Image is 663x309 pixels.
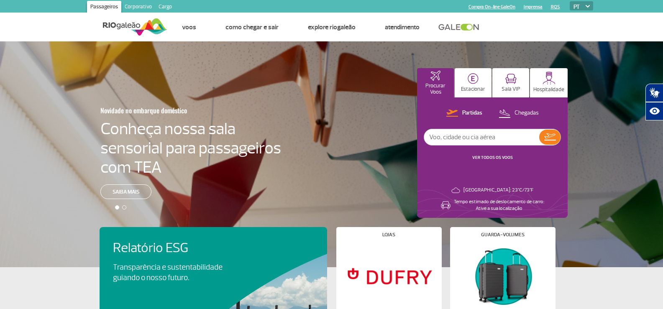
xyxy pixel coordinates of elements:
[100,119,281,177] h4: Conheça nossa sala sensorial para passageiros com TEA
[470,154,515,161] button: VER TODOS OS VOOS
[113,240,246,256] h4: Relatório ESG
[87,1,121,14] a: Passageiros
[424,129,539,145] input: Voo, cidade ou cia aérea
[385,23,420,31] a: Atendimento
[461,86,485,92] p: Estacionar
[121,1,155,14] a: Corporativo
[113,262,232,283] p: Transparência e sustentabilidade guiando o nosso futuro.
[515,109,539,117] p: Chegadas
[462,109,482,117] p: Partidas
[455,68,491,97] button: Estacionar
[382,232,395,237] h4: Lojas
[533,87,564,93] p: Hospitalidade
[100,102,240,119] h3: Novidade no embarque doméstico
[481,232,525,237] h4: Guarda-volumes
[454,199,544,212] p: Tempo estimado de deslocamento de carro: Ative a sua localização
[530,68,568,97] button: Hospitalidade
[421,83,450,95] p: Procurar Voos
[524,4,543,10] a: Imprensa
[472,155,513,160] a: VER TODOS OS VOOS
[468,4,515,10] a: Compra On-line GaleOn
[444,108,485,119] button: Partidas
[645,84,663,102] button: Abrir tradutor de língua de sinais.
[496,108,541,119] button: Chegadas
[645,84,663,120] div: Plugin de acessibilidade da Hand Talk.
[457,244,548,308] img: Guarda-volumes
[155,1,175,14] a: Cargo
[343,244,434,308] img: Lojas
[182,23,196,31] a: Voos
[430,71,440,81] img: airplaneHomeActive.svg
[492,68,529,97] button: Sala VIP
[225,23,279,31] a: Como chegar e sair
[463,187,533,194] p: [GEOGRAPHIC_DATA]: 23°C/73°F
[113,240,314,283] a: Relatório ESGTransparência e sustentabilidade guiando o nosso futuro.
[468,73,479,84] img: carParkingHome.svg
[505,74,517,84] img: vipRoom.svg
[543,72,555,84] img: hospitality.svg
[100,184,151,199] a: Saiba mais
[502,86,520,92] p: Sala VIP
[308,23,356,31] a: Explore RIOgaleão
[551,4,560,10] a: RQS
[645,102,663,120] button: Abrir recursos assistivos.
[417,68,454,97] button: Procurar Voos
